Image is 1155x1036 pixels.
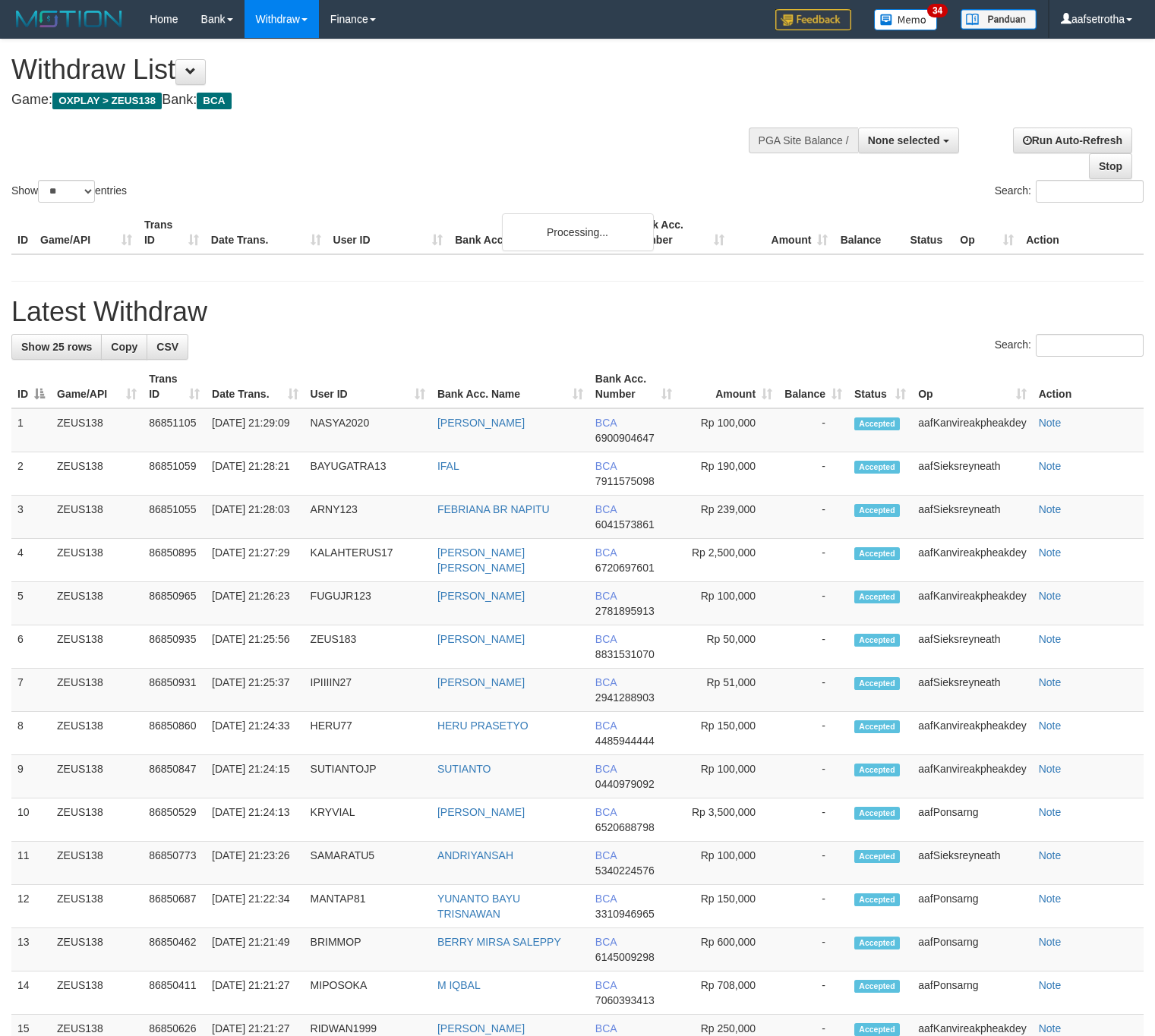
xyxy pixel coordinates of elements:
td: [DATE] 21:23:26 [206,842,305,885]
span: OXPLAY > ZEUS138 [52,93,162,109]
td: - [778,928,848,971]
a: [PERSON_NAME] [437,590,525,602]
a: IFAL [437,460,459,472]
th: User ID [327,211,450,254]
td: IPIIIIN27 [305,669,431,712]
td: 86850462 [143,928,206,971]
a: Stop [1089,153,1132,179]
span: BCA [595,633,617,645]
td: ZEUS138 [51,539,143,582]
td: 86850687 [143,885,206,928]
a: CSV [147,334,188,360]
th: Amount [731,211,835,254]
td: Rp 100,000 [678,755,778,798]
span: Copy 2941288903 to clipboard [595,691,655,704]
td: 3 [11,496,51,539]
a: Note [1039,979,1062,991]
span: Accepted [854,980,900,993]
td: - [778,582,848,625]
td: Rp 50,000 [678,625,778,669]
td: 86850935 [143,625,206,669]
span: BCA [595,720,617,732]
th: Balance: activate to sort column ascending [778,365,848,408]
td: ZEUS138 [51,408,143,452]
button: None selected [858,128,959,153]
td: aafPonsarng [912,798,1032,842]
th: Bank Acc. Name [449,211,626,254]
td: [DATE] 21:21:27 [206,971,305,1015]
span: BCA [595,590,617,602]
label: Search: [995,180,1144,203]
span: Accepted [854,893,900,906]
a: [PERSON_NAME] [437,633,525,645]
a: Note [1039,417,1062,429]
a: Note [1039,676,1062,688]
th: ID [11,211,34,254]
span: Accepted [854,461,900,474]
td: [DATE] 21:24:15 [206,755,305,798]
a: Note [1039,720,1062,732]
td: 8 [11,712,51,755]
td: FUGUJR123 [305,582,431,625]
td: [DATE] 21:25:56 [206,625,305,669]
a: [PERSON_NAME] [437,417,525,429]
td: 86850895 [143,539,206,582]
td: aafSieksreyneath [912,452,1032,496]
td: 86851055 [143,496,206,539]
span: Accepted [854,850,900,863]
td: Rp 708,000 [678,971,778,1015]
span: 34 [927,4,948,17]
th: Date Trans.: activate to sort column ascending [206,365,305,408]
a: Note [1039,503,1062,515]
td: Rp 190,000 [678,452,778,496]
span: Copy 6145009298 to clipboard [595,951,655,963]
span: BCA [595,417,617,429]
a: BERRY MIRSA SALEPPY [437,936,561,948]
span: BCA [595,893,617,905]
td: [DATE] 21:26:23 [206,582,305,625]
a: Note [1039,633,1062,645]
td: [DATE] 21:28:21 [206,452,305,496]
td: NASYA2020 [305,408,431,452]
td: Rp 3,500,000 [678,798,778,842]
td: [DATE] 21:24:13 [206,798,305,842]
td: 4 [11,539,51,582]
td: ZEUS138 [51,669,143,712]
td: 86851105 [143,408,206,452]
span: BCA [595,806,617,818]
td: aafKanvireakpheakdey [912,539,1032,582]
th: Bank Acc. Number: activate to sort column ascending [589,365,678,408]
a: Note [1039,893,1062,905]
img: Button%20Memo.svg [874,9,938,30]
th: Status: activate to sort column ascending [848,365,912,408]
td: Rp 600,000 [678,928,778,971]
td: [DATE] 21:21:49 [206,928,305,971]
td: 86850860 [143,712,206,755]
span: Copy 6900904647 to clipboard [595,432,655,444]
span: BCA [595,460,617,472]
td: aafKanvireakpheakdey [912,755,1032,798]
span: Copy 3310946965 to clipboard [595,908,655,920]
a: Note [1039,849,1062,861]
span: Accepted [854,417,900,430]
label: Show entries [11,180,127,203]
td: - [778,842,848,885]
a: Copy [101,334,147,360]
span: Copy 0440979092 to clipboard [595,778,655,790]
td: ZEUS138 [51,928,143,971]
span: BCA [595,546,617,559]
td: HERU77 [305,712,431,755]
td: [DATE] 21:27:29 [206,539,305,582]
span: BCA [595,849,617,861]
input: Search: [1036,334,1144,357]
td: 11 [11,842,51,885]
td: Rp 150,000 [678,712,778,755]
a: [PERSON_NAME] [437,1022,525,1034]
a: Note [1039,590,1062,602]
a: M IQBAL [437,979,481,991]
td: 2 [11,452,51,496]
a: Note [1039,763,1062,775]
span: BCA [595,503,617,515]
td: [DATE] 21:24:33 [206,712,305,755]
td: 86850529 [143,798,206,842]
